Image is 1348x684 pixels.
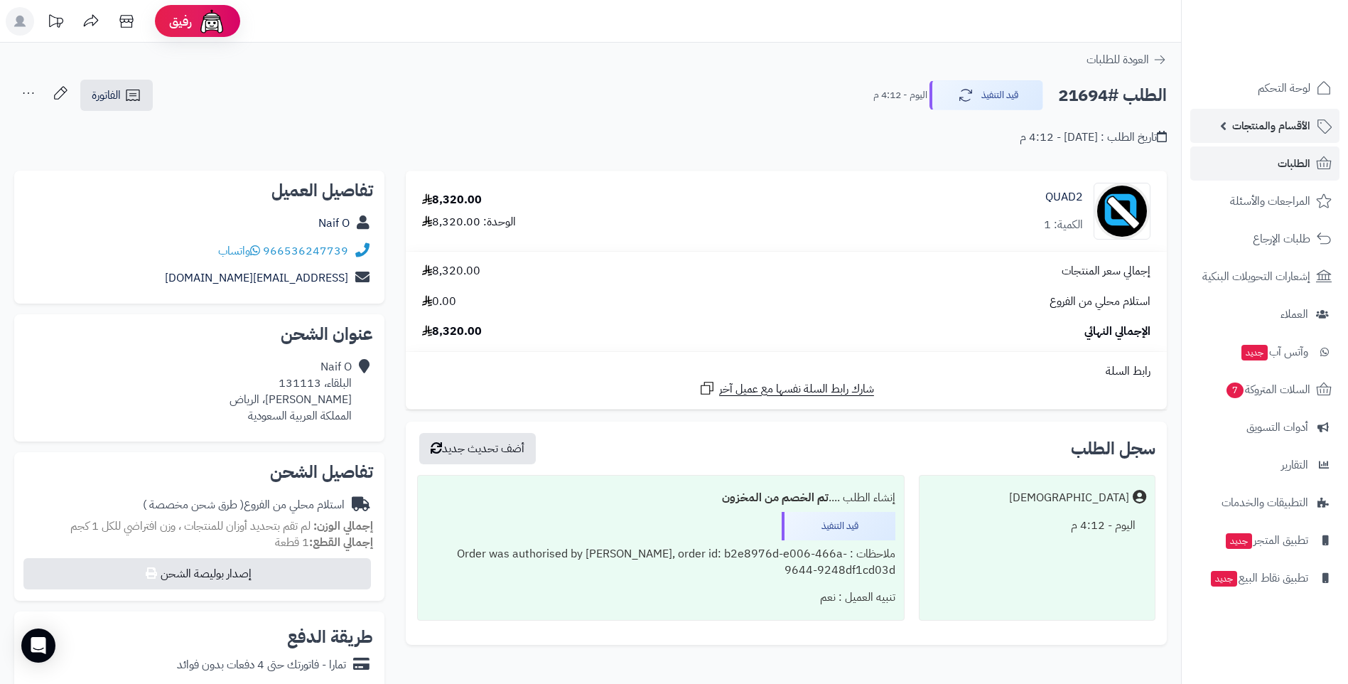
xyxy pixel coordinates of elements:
[80,80,153,111] a: الفاتورة
[1190,410,1339,444] a: أدوات التسويق
[722,489,829,506] b: تم الخصم من المخزون
[1071,440,1155,457] h3: سجل الطلب
[313,518,373,535] strong: إجمالي الوزن:
[1241,345,1268,360] span: جديد
[26,182,373,199] h2: تفاصيل العميل
[165,269,348,287] a: [EMAIL_ADDRESS][DOMAIN_NAME]
[1190,448,1339,482] a: التقارير
[23,558,371,589] button: إصدار بوليصة الشحن
[177,657,346,673] div: تمارا - فاتورتك حتى 4 دفعات بدون فوائد
[1190,71,1339,105] a: لوحة التحكم
[1225,380,1310,400] span: السلات المتروكة
[275,534,373,551] small: 1 قطعة
[1190,297,1339,331] a: العملاء
[1202,267,1310,287] span: إشعارات التحويلات البنكية
[1226,383,1244,398] span: 7
[1246,417,1308,437] span: أدوات التسويق
[419,433,536,464] button: أضف تحديث جديد
[21,629,55,663] div: Open Intercom Messenger
[719,381,874,397] span: شارك رابط السلة نفسها مع عميل آخر
[782,512,895,540] div: قيد التنفيذ
[26,464,373,481] h2: تفاصيل الشحن
[1094,183,1150,240] img: no_image-90x90.png
[873,88,927,102] small: اليوم - 4:12 م
[929,80,1043,110] button: قيد التنفيذ
[143,497,345,513] div: استلام محلي من الفروع
[287,629,373,646] h2: طريقة الدفع
[169,13,192,30] span: رفيق
[1226,533,1252,549] span: جديد
[1044,217,1083,233] div: الكمية: 1
[230,359,352,424] div: Naif O البلقاء، 131113 [PERSON_NAME]، الرياض المملكة العربية السعودية
[1280,304,1308,324] span: العملاء
[1211,571,1237,587] span: جديد
[426,584,895,611] div: تنبيه العميل : نعم
[699,380,874,397] a: شارك رابط السلة نفسها مع عميل آخر
[1224,530,1308,550] span: تطبيق المتجر
[422,263,480,279] span: 8,320.00
[70,518,311,535] span: لم تقم بتحديد أوزان للمنتجات ، وزن افتراضي للكل 1 كجم
[1190,146,1339,181] a: الطلبات
[143,496,244,513] span: ( طرق شحن مخصصة )
[411,363,1161,380] div: رابط السلة
[1190,561,1339,595] a: تطبيق نقاط البيعجديد
[1087,51,1149,68] span: العودة للطلبات
[318,215,350,232] a: Naif O
[422,324,482,340] span: 8,320.00
[1190,184,1339,218] a: المراجعات والأسئلة
[1232,116,1310,136] span: الأقسام والمنتجات
[426,484,895,512] div: إنشاء الطلب ....
[26,326,373,343] h2: عنوان الشحن
[1190,335,1339,369] a: وآتس آبجديد
[1190,260,1339,294] a: إشعارات التحويلات البنكية
[1045,189,1083,205] a: QUAD2
[928,512,1146,540] div: اليوم - 4:12 م
[218,242,260,260] a: واتساب
[1050,294,1150,310] span: استلام محلي من الفروع
[426,540,895,584] div: ملاحظات : Order was authorised by [PERSON_NAME], order id: b2e8976d-e006-466a-9644-9248df1cd03d
[1281,455,1308,475] span: التقارير
[1190,523,1339,557] a: تطبيق المتجرجديد
[422,294,456,310] span: 0.00
[1209,568,1308,588] span: تطبيق نقاط البيع
[1240,342,1308,362] span: وآتس آب
[1190,222,1339,256] a: طلبات الإرجاع
[92,87,121,104] span: الفاتورة
[38,7,73,39] a: تحديثات المنصة
[422,192,482,208] div: 8,320.00
[1087,51,1167,68] a: العودة للطلبات
[1222,493,1308,513] span: التطبيقات والخدمات
[1062,263,1150,279] span: إجمالي سعر المنتجات
[1020,129,1167,146] div: تاريخ الطلب : [DATE] - 4:12 م
[1278,154,1310,173] span: الطلبات
[1084,324,1150,340] span: الإجمالي النهائي
[1190,373,1339,407] a: السلات المتروكة7
[1251,38,1334,68] img: logo-2.png
[1253,229,1310,249] span: طلبات الإرجاع
[1058,81,1167,110] h2: الطلب #21694
[198,7,226,36] img: ai-face.png
[263,242,348,260] a: 966536247739
[1009,490,1129,506] div: [DEMOGRAPHIC_DATA]
[1258,78,1310,98] span: لوحة التحكم
[1190,486,1339,520] a: التطبيقات والخدمات
[1230,191,1310,211] span: المراجعات والأسئلة
[422,214,516,230] div: الوحدة: 8,320.00
[309,534,373,551] strong: إجمالي القطع:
